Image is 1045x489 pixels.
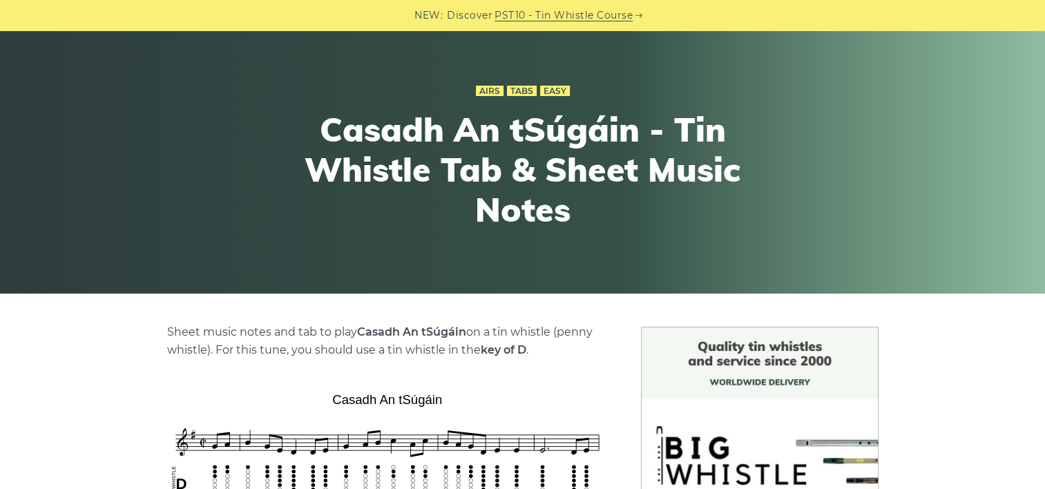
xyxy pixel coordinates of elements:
[481,343,526,356] strong: key of D
[540,86,570,97] a: Easy
[414,8,443,23] span: NEW:
[507,86,537,97] a: Tabs
[357,325,466,338] strong: Casadh An tSúgáin
[476,86,504,97] a: Airs
[447,8,492,23] span: Discover
[269,110,777,229] h1: Casadh An tSúgáin - Tin Whistle Tab & Sheet Music Notes
[495,8,633,23] a: PST10 - Tin Whistle Course
[167,323,608,359] p: Sheet music notes and tab to play on a tin whistle (penny whistle). For this tune, you should use...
